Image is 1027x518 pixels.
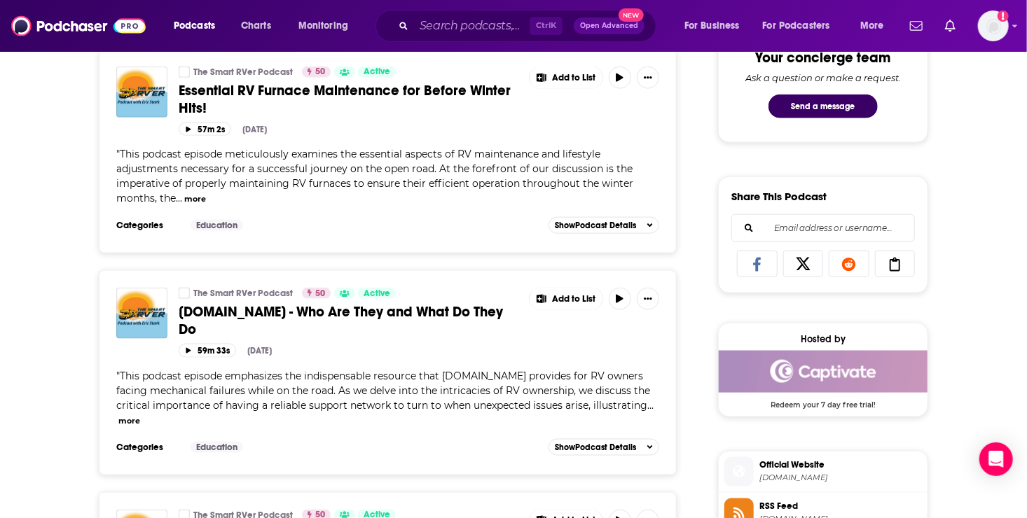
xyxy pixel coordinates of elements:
span: thesmartrver.com [759,472,922,483]
a: Share on Facebook [737,251,778,277]
div: Open Intercom Messenger [979,442,1013,476]
button: open menu [754,15,850,37]
span: This podcast episode meticulously examines the essential aspects of RV maintenance and lifestyle ... [116,148,633,204]
span: Show Podcast Details [555,442,636,452]
button: more [184,193,206,205]
a: [DOMAIN_NAME] - Who Are They and What Do They Do [179,303,519,338]
span: Ctrl K [530,17,563,35]
input: Search podcasts, credits, & more... [414,15,530,37]
span: Open Advanced [580,22,638,29]
h3: Categories [116,220,179,231]
a: Active [358,66,396,78]
div: Your concierge team [756,49,891,66]
div: Hosted by [719,333,928,345]
a: The Smart RVer Podcast [179,66,190,78]
span: Essential RV Furnace Maintenance for Before Winter Hits! [179,82,511,117]
a: Charts [232,15,280,37]
span: 50 [315,65,325,79]
a: Show notifications dropdown [939,14,961,38]
button: open menu [289,15,366,37]
span: Logged in as roneledotsonRAD [978,10,1009,41]
img: Captivate Deal: Redeem your 7 day free trial! [719,351,928,393]
button: more [118,415,140,427]
button: open menu [850,15,902,37]
a: Essential RV Furnace Maintenance for Before Winter Hits! [179,82,519,117]
div: [DATE] [247,346,272,356]
span: Charts [241,16,271,36]
a: The Smart RVer Podcast [193,288,293,299]
a: Education [191,442,243,453]
div: [DATE] [242,125,267,134]
button: open menu [675,15,757,37]
h3: Share This Podcast [731,190,827,203]
img: RVHelp.com - Who Are They and What Do They Do [116,288,167,339]
button: 57m 2s [179,122,231,136]
a: 50 [302,288,331,299]
a: Captivate Deal: Redeem your 7 day free trial! [719,351,928,408]
span: Official Website [759,458,922,471]
span: ... [647,399,654,412]
span: Monitoring [298,16,348,36]
img: Essential RV Furnace Maintenance for Before Winter Hits! [116,66,167,118]
span: For Podcasters [763,16,830,36]
button: ShowPodcast Details [549,439,659,456]
button: Send a message [768,94,878,118]
span: ... [176,192,182,204]
span: Active [364,65,390,79]
button: ShowPodcast Details [549,217,659,234]
img: Podchaser - Follow, Share and Rate Podcasts [11,13,146,39]
span: 50 [315,287,325,301]
span: " [116,370,650,412]
div: Ask a question or make a request. [745,72,901,83]
div: Search podcasts, credits, & more... [389,10,670,42]
span: Add to List [552,73,595,83]
span: Add to List [552,294,595,304]
div: Search followers [731,214,915,242]
input: Email address or username... [743,215,903,241]
a: 50 [302,66,331,78]
button: Open AdvancedNew [574,17,645,34]
a: Share on Reddit [829,251,869,277]
svg: Add a profile image [998,10,1009,22]
a: Education [191,220,243,231]
button: 59m 33s [179,344,236,357]
a: The Smart RVer Podcast [179,288,190,299]
span: Podcasts [174,16,215,36]
a: Official Website[DOMAIN_NAME] [724,457,922,486]
span: For Business [684,16,740,36]
a: Share on X/Twitter [783,251,824,277]
button: Show More Button [530,66,602,89]
a: The Smart RVer Podcast [193,66,293,78]
a: Copy Link [875,251,916,277]
a: Active [358,288,396,299]
button: Show profile menu [978,10,1009,41]
span: More [860,16,884,36]
span: " [116,148,633,204]
span: This podcast episode emphasizes the indispensable resource that [DOMAIN_NAME] provides for RV own... [116,370,650,412]
h3: Categories [116,442,179,453]
a: Show notifications dropdown [904,14,928,38]
button: Show More Button [530,288,602,310]
span: RSS Feed [759,500,922,512]
span: Redeem your 7 day free trial! [719,393,928,409]
img: User Profile [978,10,1009,41]
span: Show Podcast Details [555,220,636,230]
button: Show More Button [637,288,659,310]
button: open menu [164,15,233,37]
button: Show More Button [637,66,659,89]
span: Active [364,287,390,301]
span: New [619,8,644,22]
span: [DOMAIN_NAME] - Who Are They and What Do They Do [179,303,503,338]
